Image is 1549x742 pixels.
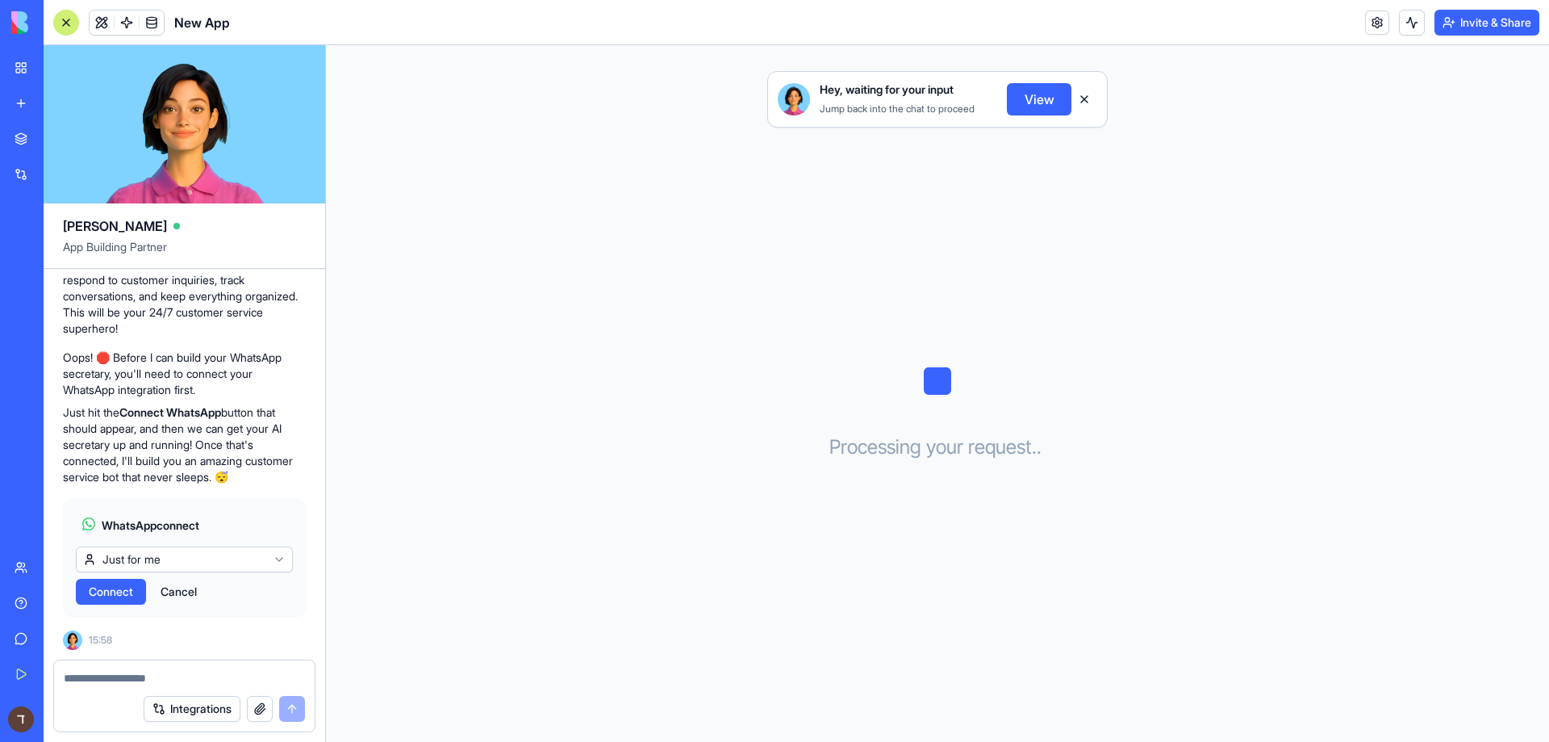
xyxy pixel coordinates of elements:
span: Hey, waiting for your input [820,82,954,98]
strong: Connect WhatsApp [119,405,221,419]
button: View [1007,83,1071,115]
span: [PERSON_NAME] [63,216,167,236]
img: Ella_00000_wcx2te.png [63,631,82,650]
span: 15:58 [89,634,112,647]
h3: Processing your request [829,434,1046,460]
img: whatsapp [82,518,95,530]
img: Ella_00000_wcx2te.png [778,83,810,115]
span: WhatsApp connect [102,518,199,534]
p: Let me create a smart assistant that can respond to customer inquiries, track conversations, and ... [63,256,306,337]
span: . [1032,434,1037,460]
p: Oops! 🛑 Before I can build your WhatsApp secretary, you'll need to connect your WhatsApp integrat... [63,350,306,398]
span: App Building Partner [63,239,306,268]
img: logo [11,11,111,34]
button: Invite & Share [1434,10,1539,36]
button: Integrations [144,696,240,722]
button: Connect [76,579,146,605]
button: Cancel [152,579,205,605]
span: New App [174,13,230,32]
span: Connect [89,584,133,600]
p: Just hit the button that should appear, and then we can get your AI secretary up and running! Onc... [63,405,306,485]
img: ACg8ocK6-HCFhYZYZXS4j9vxc9fvCo-snIC4PGomg_KXjjGNFaHNxw=s96-c [8,706,34,732]
span: . [1037,434,1042,460]
span: Jump back into the chat to proceed [820,103,975,115]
